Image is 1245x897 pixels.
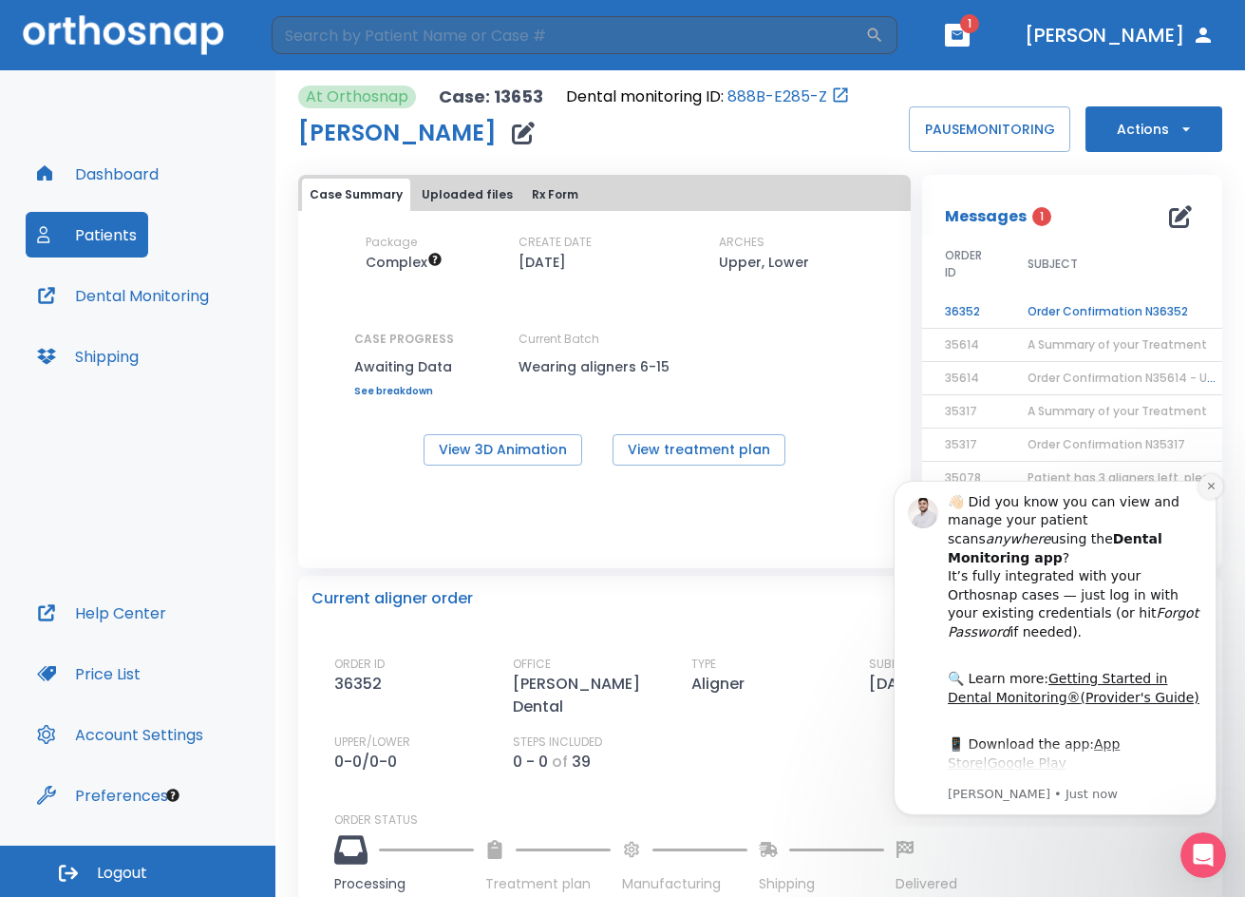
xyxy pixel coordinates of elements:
[524,179,586,211] button: Rx Form
[334,656,385,673] p: ORDER ID
[1017,18,1222,52] button: [PERSON_NAME]
[1032,207,1051,226] span: 1
[311,587,473,610] p: Current aligner order
[414,179,520,211] button: Uploaded files
[334,811,1209,829] p: ORDER STATUS
[945,370,979,386] span: 35614
[945,336,979,353] span: 35614
[1028,370,1234,386] span: Order Confirmation N35614 - Upper
[26,212,148,258] button: Patients
[719,251,809,274] p: Upper, Lower
[909,106,1070,152] button: PAUSEMONITORING
[123,292,201,307] a: Google Play
[552,751,568,773] p: of
[727,86,827,108] a: 888B-E285-Z
[298,122,497,144] h1: [PERSON_NAME]
[719,234,764,251] p: ARCHES
[164,787,181,804] div: Tooltip anchor
[83,273,255,307] a: App Store
[334,673,389,696] p: 36352
[922,296,1005,329] td: 36352
[354,331,454,348] p: CASE PROGRESS
[302,179,907,211] div: tabs
[519,355,689,378] p: Wearing aligners 6-15
[519,331,689,348] p: Current Batch
[691,656,716,673] p: TYPE
[945,247,982,281] span: ORDER ID
[26,590,178,636] button: Help Center
[1085,106,1222,152] button: Actions
[513,734,602,751] p: STEPS INCLUDED
[306,86,408,108] p: At Orthosnap
[424,434,582,466] button: View 3D Animation
[519,251,566,274] p: [DATE]
[1028,336,1207,353] span: A Summary of your Treatment
[26,651,152,697] button: Price List
[26,712,215,757] button: Account Settings
[366,234,417,251] p: Package
[513,673,674,718] p: [PERSON_NAME] Dental
[896,874,957,894] p: Delivered
[1028,436,1185,452] span: Order Confirmation N35317
[865,464,1245,827] iframe: Intercom notifications message
[439,86,543,108] p: Case: 13653
[945,436,977,452] span: 35317
[333,10,358,35] button: Dismiss notification
[97,863,147,884] span: Logout
[1028,256,1078,273] span: SUBJECT
[485,874,611,894] p: Treatment plan
[945,403,977,419] span: 35317
[960,14,979,33] span: 1
[622,874,747,894] p: Manufacturing
[26,334,150,379] button: Shipping
[26,273,220,318] button: Dental Monitoring
[566,86,724,108] p: Dental monitoring ID:
[334,751,405,773] p: 0-0/0-0
[613,434,785,466] button: View treatment plan
[572,751,591,773] p: 39
[26,773,179,818] button: Preferences
[366,253,443,272] span: Up to 50 Steps (100 aligners)
[83,322,337,339] p: Message from Mohammed, sent Just now
[691,673,752,696] p: Aligner
[566,86,850,108] div: Open patient in dental monitoring portal
[1005,296,1242,329] td: Order Confirmation N36352
[1180,832,1226,878] iframe: Intercom live chat
[354,386,454,397] a: See breakdown
[519,234,592,251] p: CREATE DATE
[354,355,454,378] p: Awaiting Data
[945,205,1027,228] p: Messages
[23,15,224,54] img: Orthosnap
[1028,403,1207,419] span: A Summary of your Treatment
[302,179,410,211] button: Case Summary
[83,272,337,365] div: 📱 Download the app: | ​ Let us know if you need help getting started!
[272,16,865,54] input: Search by Patient Name or Case #
[334,874,474,894] p: Processing
[26,151,170,197] button: Dashboard
[759,874,884,894] p: Shipping
[513,656,551,673] p: OFFICE
[513,751,548,773] p: 0 - 0
[334,734,410,751] p: UPPER/LOWER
